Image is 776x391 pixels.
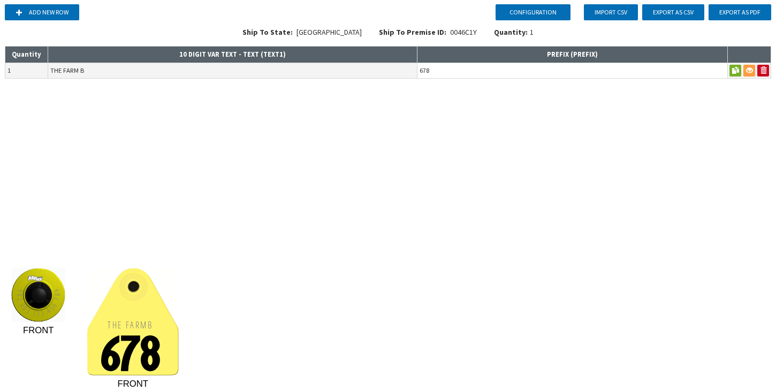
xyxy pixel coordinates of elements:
[417,47,727,63] th: PREFIX ( PREFIX )
[5,4,79,20] button: Add new row
[709,4,771,20] button: Export as PDF
[584,4,638,20] button: Import CSV
[370,27,485,44] div: 0046C1Y
[379,27,446,37] span: Ship To Premise ID:
[494,27,528,37] span: Quantity:
[642,4,704,20] button: Export as CSV
[140,335,161,378] tspan: 8
[101,335,141,378] tspan: 67
[242,27,293,37] span: Ship To State:
[48,47,417,63] th: 10 DIGIT VAR TEXT - TEXT ( TEXT1 )
[234,27,370,44] div: [GEOGRAPHIC_DATA]
[5,47,48,63] th: Quantity
[23,325,54,335] tspan: FRONT
[52,288,62,293] tspan: 9
[108,319,148,331] tspan: THE FARM
[496,4,570,20] button: Configuration
[148,319,151,331] tspan: B
[118,379,149,389] tspan: FRONT
[494,27,534,37] div: 1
